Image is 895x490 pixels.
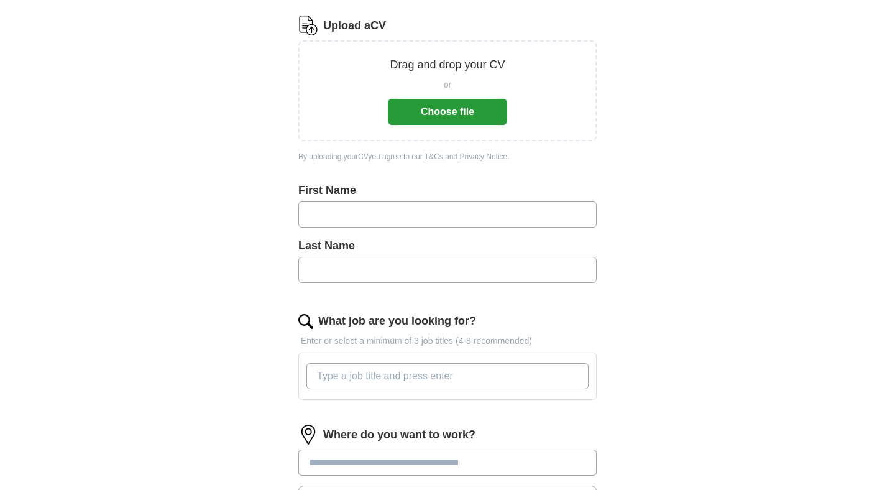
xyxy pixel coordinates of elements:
p: Drag and drop your CV [390,57,505,73]
a: T&Cs [425,152,443,161]
button: Choose file [388,99,507,125]
label: First Name [298,182,597,199]
label: Upload a CV [323,17,386,34]
label: What job are you looking for? [318,313,476,330]
img: location.png [298,425,318,445]
input: Type a job title and press enter [306,363,589,389]
div: By uploading your CV you agree to our and . [298,151,597,162]
span: or [444,78,451,91]
label: Last Name [298,238,597,254]
label: Where do you want to work? [323,427,475,443]
a: Privacy Notice [460,152,508,161]
img: search.png [298,314,313,329]
img: CV Icon [298,16,318,35]
p: Enter or select a minimum of 3 job titles (4-8 recommended) [298,335,597,348]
